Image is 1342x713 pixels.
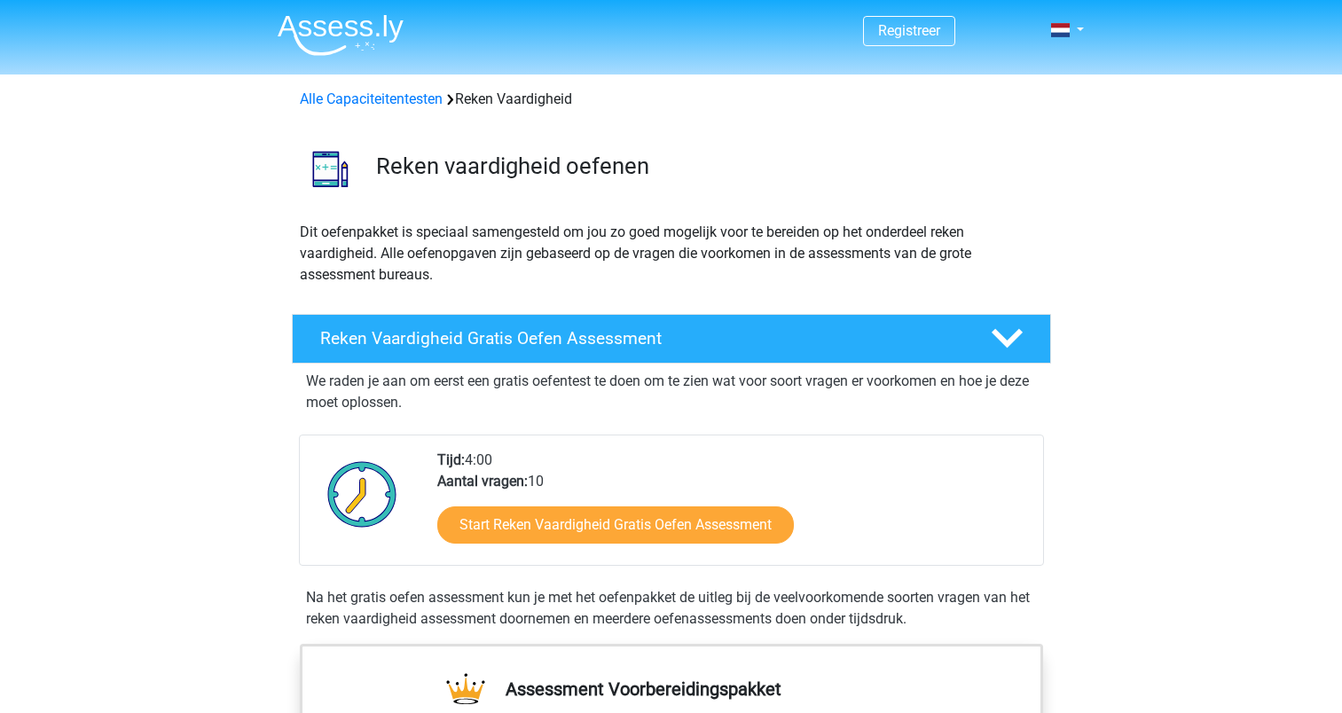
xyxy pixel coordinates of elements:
[293,131,368,207] img: reken vaardigheid
[437,506,794,544] a: Start Reken Vaardigheid Gratis Oefen Assessment
[878,22,940,39] a: Registreer
[300,222,1043,286] p: Dit oefenpakket is speciaal samengesteld om jou zo goed mogelijk voor te bereiden op het onderdee...
[306,371,1037,413] p: We raden je aan om eerst een gratis oefentest te doen om te zien wat voor soort vragen er voorkom...
[437,451,465,468] b: Tijd:
[424,450,1042,565] div: 4:00 10
[285,314,1058,364] a: Reken Vaardigheid Gratis Oefen Assessment
[437,473,528,490] b: Aantal vragen:
[318,450,407,538] img: Klok
[320,328,962,349] h4: Reken Vaardigheid Gratis Oefen Assessment
[278,14,404,56] img: Assessly
[376,153,1037,180] h3: Reken vaardigheid oefenen
[300,90,443,107] a: Alle Capaciteitentesten
[299,587,1044,630] div: Na het gratis oefen assessment kun je met het oefenpakket de uitleg bij de veelvoorkomende soorte...
[293,89,1050,110] div: Reken Vaardigheid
